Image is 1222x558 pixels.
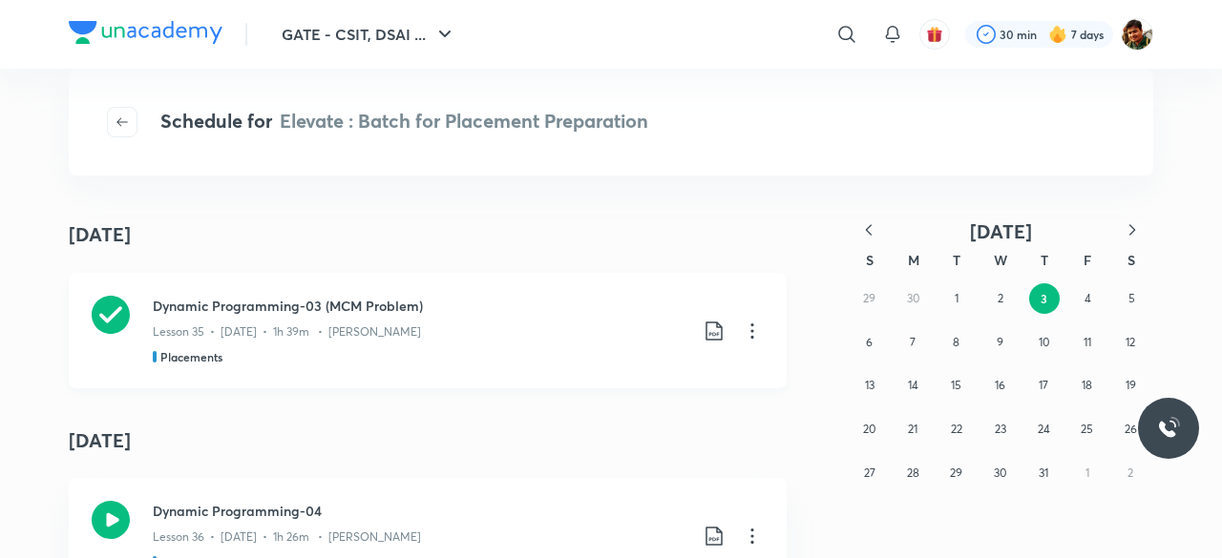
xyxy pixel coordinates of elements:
[985,327,1016,358] button: July 9, 2025
[950,465,962,480] abbr: July 29, 2025
[995,378,1005,392] abbr: July 16, 2025
[970,218,1032,244] span: [DATE]
[1084,251,1091,269] abbr: Friday
[985,458,1016,488] button: July 30, 2025
[1073,283,1104,314] button: July 4, 2025
[951,378,961,392] abbr: July 15, 2025
[977,25,996,44] img: check rounded
[1039,335,1049,349] abbr: July 10, 2025
[907,465,919,480] abbr: July 28, 2025
[1081,422,1093,436] abbr: July 25, 2025
[897,370,928,401] button: July 14, 2025
[908,251,919,269] abbr: Monday
[69,411,787,470] h4: [DATE]
[160,107,648,137] h4: Schedule for
[270,15,468,53] button: GATE - CSIT, DSAI ...
[1072,327,1103,358] button: July 11, 2025
[926,26,943,43] img: avatar
[1084,335,1091,349] abbr: July 11, 2025
[69,21,222,49] a: Company Logo
[1041,251,1048,269] abbr: Thursday
[941,414,972,444] button: July 22, 2025
[953,251,960,269] abbr: Tuesday
[1028,414,1059,444] button: July 24, 2025
[998,291,1003,305] abbr: July 2, 2025
[153,528,421,546] p: Lesson 36 • [DATE] • 1h 26m • [PERSON_NAME]
[854,327,885,358] button: July 6, 2025
[69,220,131,249] h4: [DATE]
[1128,291,1135,305] abbr: July 5, 2025
[1038,422,1050,436] abbr: July 24, 2025
[854,414,885,444] button: July 20, 2025
[160,348,222,365] h5: Placements
[1082,378,1092,392] abbr: July 18, 2025
[985,414,1016,444] button: July 23, 2025
[863,422,875,436] abbr: July 20, 2025
[908,422,917,436] abbr: July 21, 2025
[1029,283,1060,314] button: July 3, 2025
[866,251,874,269] abbr: Sunday
[854,370,885,401] button: July 13, 2025
[1048,25,1067,44] img: streak
[997,335,1003,349] abbr: July 9, 2025
[897,327,928,358] button: July 7, 2025
[1039,465,1048,480] abbr: July 31, 2025
[941,458,972,488] button: July 29, 2025
[897,458,928,488] button: July 28, 2025
[854,458,885,488] button: July 27, 2025
[866,335,873,349] abbr: July 6, 2025
[1126,335,1135,349] abbr: July 12, 2025
[69,273,787,388] a: Dynamic Programming-03 (MCM Problem)Lesson 35 • [DATE] • 1h 39m • [PERSON_NAME]Placements
[864,465,875,480] abbr: July 27, 2025
[1127,251,1135,269] abbr: Saturday
[1028,370,1059,401] button: July 17, 2025
[1115,327,1146,358] button: July 12, 2025
[953,335,959,349] abbr: July 8, 2025
[1126,378,1136,392] abbr: July 19, 2025
[69,21,222,44] img: Company Logo
[941,370,972,401] button: July 15, 2025
[1041,291,1047,306] abbr: July 3, 2025
[985,283,1016,314] button: July 2, 2025
[951,422,962,436] abbr: July 22, 2025
[995,422,1006,436] abbr: July 23, 2025
[919,19,950,50] button: avatar
[1028,458,1059,488] button: July 31, 2025
[985,370,1016,401] button: July 16, 2025
[955,291,959,305] abbr: July 1, 2025
[1121,18,1153,51] img: SUVRO
[1125,422,1137,436] abbr: July 26, 2025
[153,323,421,341] p: Lesson 35 • [DATE] • 1h 39m • [PERSON_NAME]
[1072,414,1103,444] button: July 25, 2025
[941,283,972,314] button: July 1, 2025
[1116,283,1147,314] button: July 5, 2025
[994,251,1007,269] abbr: Wednesday
[910,335,916,349] abbr: July 7, 2025
[1028,327,1059,358] button: July 10, 2025
[1115,414,1146,444] button: July 26, 2025
[153,296,687,316] h3: Dynamic Programming-03 (MCM Problem)
[994,465,1006,480] abbr: July 30, 2025
[1072,370,1103,401] button: July 18, 2025
[1115,370,1146,401] button: July 19, 2025
[865,378,874,392] abbr: July 13, 2025
[908,378,918,392] abbr: July 14, 2025
[153,501,687,521] h3: Dynamic Programming-04
[890,219,1111,243] button: [DATE]
[941,327,972,358] button: July 8, 2025
[1157,417,1180,440] img: ttu
[280,108,648,134] span: Elevate : Batch for Placement Preparation
[1085,291,1091,305] abbr: July 4, 2025
[1039,378,1048,392] abbr: July 17, 2025
[897,414,928,444] button: July 21, 2025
